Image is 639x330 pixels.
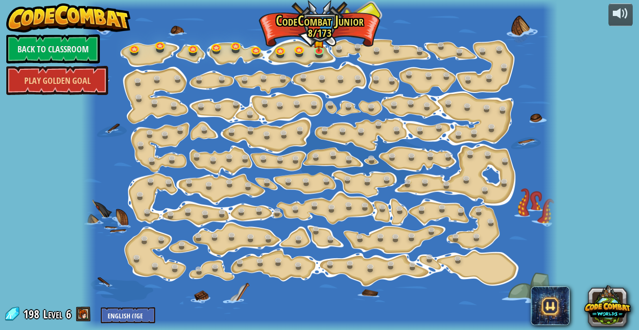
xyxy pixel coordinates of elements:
button: Adjust volume [608,3,633,26]
span: 6 [66,306,71,322]
span: 198 [23,306,42,322]
img: CodeCombat - Learn how to code by playing a game [6,3,130,32]
img: level-banner-started.png [313,32,324,52]
a: Play Golden Goal [6,66,108,95]
a: Back to Classroom [6,34,100,63]
span: Level [43,306,63,322]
